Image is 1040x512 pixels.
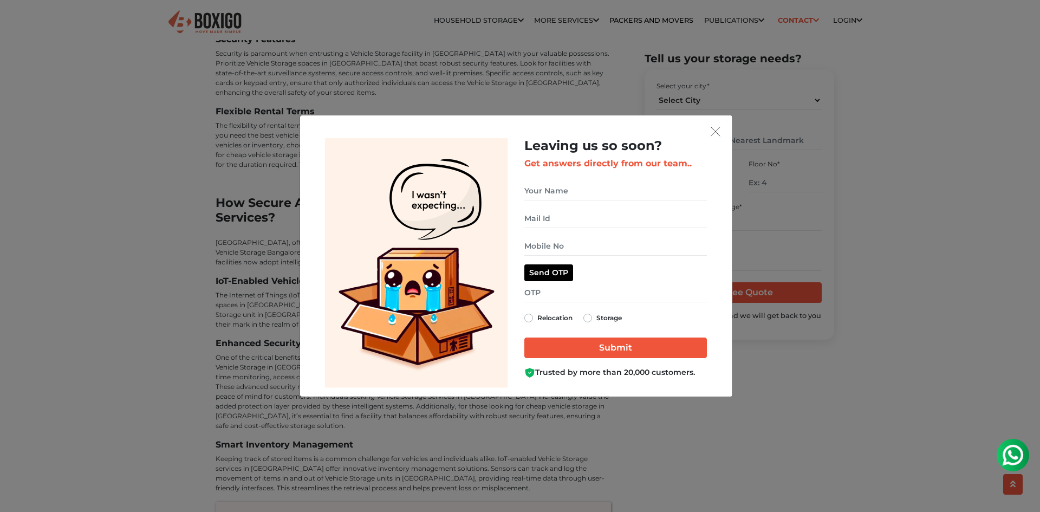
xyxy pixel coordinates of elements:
[537,312,573,325] label: Relocation
[524,209,707,228] input: Mail Id
[524,283,707,302] input: OTP
[596,312,622,325] label: Storage
[524,367,535,378] img: Boxigo Customer Shield
[325,138,508,388] img: Lead Welcome Image
[711,127,720,137] img: exit
[524,367,707,378] div: Trusted by more than 20,000 customers.
[524,182,707,200] input: Your Name
[11,11,32,33] img: whatsapp-icon.svg
[524,138,707,154] h2: Leaving us so soon?
[524,158,707,168] h3: Get answers directly from our team..
[524,237,707,256] input: Mobile No
[524,338,707,358] input: Submit
[524,264,573,281] button: Send OTP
